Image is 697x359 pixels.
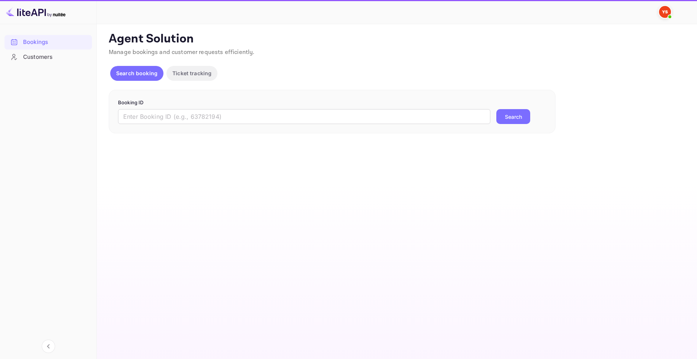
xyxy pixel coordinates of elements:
[42,340,55,353] button: Collapse navigation
[4,50,92,64] a: Customers
[109,48,255,56] span: Manage bookings and customer requests efficiently.
[118,99,546,107] p: Booking ID
[4,35,92,49] a: Bookings
[23,53,88,61] div: Customers
[109,32,684,47] p: Agent Solution
[659,6,671,18] img: Yandex Support
[23,38,88,47] div: Bookings
[496,109,530,124] button: Search
[172,69,211,77] p: Ticket tracking
[4,35,92,50] div: Bookings
[6,6,66,18] img: LiteAPI logo
[116,69,157,77] p: Search booking
[118,109,490,124] input: Enter Booking ID (e.g., 63782194)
